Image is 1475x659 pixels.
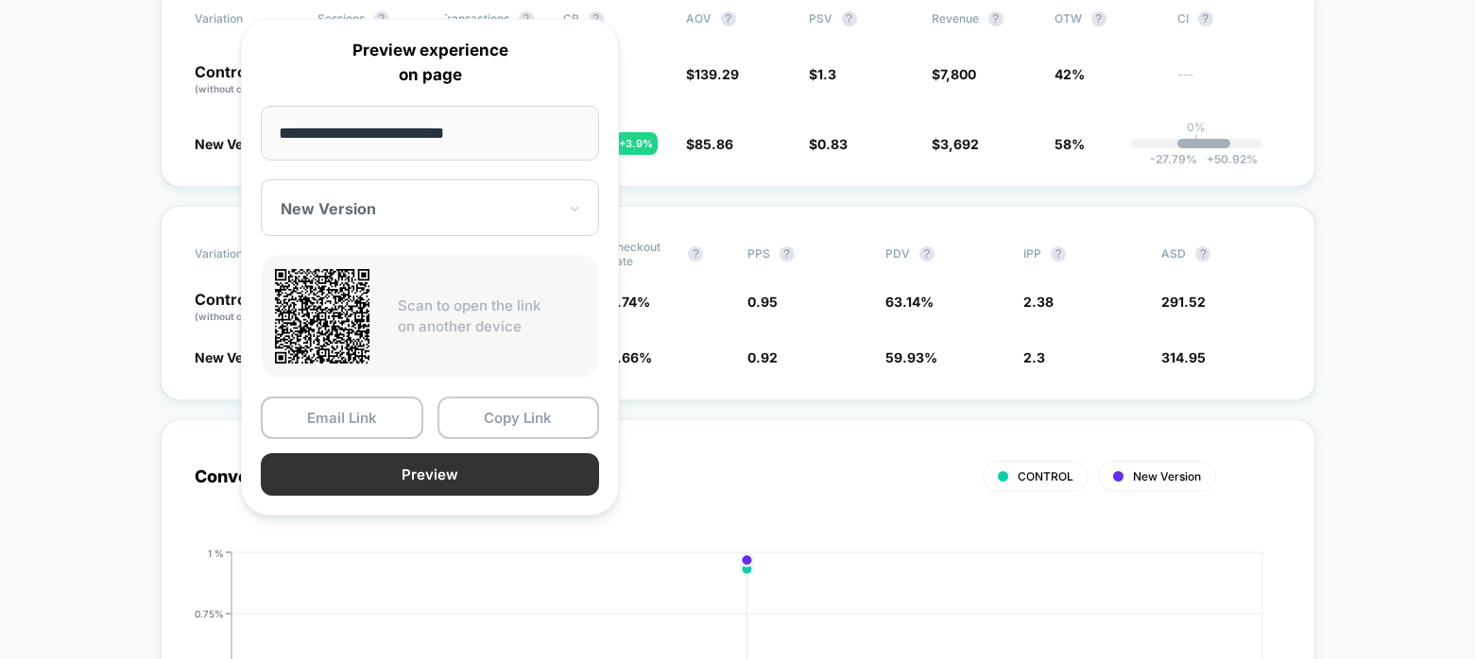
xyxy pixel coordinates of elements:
[195,136,277,152] span: New Version
[940,136,979,152] span: 3,692
[817,136,848,152] span: 0.83
[809,11,832,25] span: PSV
[686,66,739,82] span: $
[1055,11,1158,26] span: OTW
[1055,136,1085,152] span: 58%
[1023,349,1045,365] span: 2.3
[437,397,600,439] button: Copy Link
[809,66,836,82] span: $
[688,246,703,262] button: ?
[195,64,299,96] p: Control
[1197,152,1258,166] span: 50.92 %
[1195,246,1210,262] button: ?
[686,11,712,25] span: AOV
[1161,294,1206,310] span: 291.52
[195,240,299,268] span: Variation
[747,246,770,261] span: PPS
[885,349,937,365] span: 59.93 %
[609,240,678,268] span: Checkout Rate
[695,136,733,152] span: 85.86
[721,11,736,26] button: ?
[1177,69,1281,96] span: ---
[885,294,934,310] span: 63.14 %
[195,292,314,324] p: Control
[988,11,1003,26] button: ?
[932,66,976,82] span: $
[195,349,277,365] span: New Version
[747,349,778,365] span: 0.92
[1177,11,1281,26] span: CI
[695,66,739,82] span: 139.29
[919,246,935,262] button: ?
[261,397,423,439] button: Email Link
[1187,120,1206,134] p: 0%
[1198,11,1213,26] button: ?
[208,547,224,558] tspan: 1 %
[195,11,299,26] span: Variation
[1161,349,1206,365] span: 314.95
[1055,66,1085,82] span: 42%
[195,311,280,322] span: (without changes)
[842,11,857,26] button: ?
[1091,11,1106,26] button: ?
[932,11,979,25] span: Revenue
[1051,246,1066,262] button: ?
[817,66,836,82] span: 1.3
[1150,152,1197,166] span: -27.79 %
[932,136,979,152] span: $
[780,246,795,262] button: ?
[1207,152,1214,166] span: +
[398,296,585,338] p: Scan to open the link on another device
[195,607,224,618] tspan: 0.75%
[1194,134,1198,148] p: |
[1018,469,1073,483] span: CONTROL
[261,453,599,496] button: Preview
[1161,246,1186,261] span: ASD
[195,83,280,94] span: (without changes)
[1023,294,1054,310] span: 2.38
[261,39,599,87] p: Preview experience on page
[1133,469,1201,483] span: New Version
[747,294,778,310] span: 0.95
[1023,246,1041,261] span: IPP
[885,246,910,261] span: PDV
[686,136,733,152] span: $
[940,66,976,82] span: 7,800
[809,136,848,152] span: $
